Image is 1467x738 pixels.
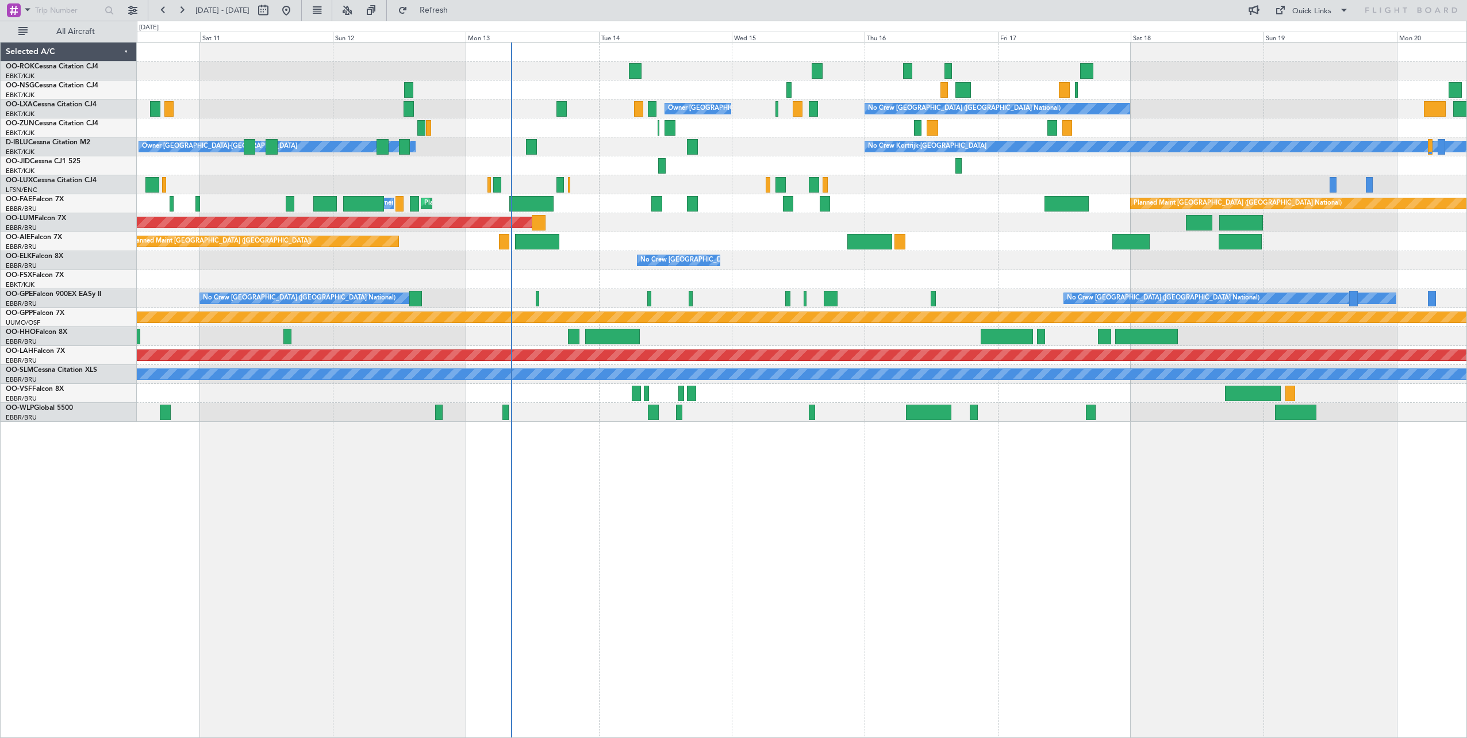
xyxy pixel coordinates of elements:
[6,82,34,89] span: OO-NSG
[203,290,395,307] div: No Crew [GEOGRAPHIC_DATA] ([GEOGRAPHIC_DATA] National)
[6,148,34,156] a: EBKT/KJK
[6,299,37,308] a: EBBR/BRU
[6,367,33,374] span: OO-SLM
[6,224,37,232] a: EBBR/BRU
[6,120,34,127] span: OO-ZUN
[6,413,37,422] a: EBBR/BRU
[30,28,121,36] span: All Aircraft
[6,386,64,393] a: OO-VSFFalcon 8X
[424,195,525,212] div: Planned Maint Melsbroek Air Base
[6,272,32,279] span: OO-FSX
[865,32,997,42] div: Thu 16
[6,291,101,298] a: OO-GPEFalcon 900EX EASy II
[6,72,34,80] a: EBKT/KJK
[13,22,125,41] button: All Aircraft
[410,6,458,14] span: Refresh
[6,196,32,203] span: OO-FAE
[6,120,98,127] a: OO-ZUNCessna Citation CJ4
[868,138,986,155] div: No Crew Kortrijk-[GEOGRAPHIC_DATA]
[668,100,823,117] div: Owner [GEOGRAPHIC_DATA]-[GEOGRAPHIC_DATA]
[130,233,312,250] div: Planned Maint [GEOGRAPHIC_DATA] ([GEOGRAPHIC_DATA])
[6,386,32,393] span: OO-VSF
[6,91,34,99] a: EBKT/KJK
[868,100,1061,117] div: No Crew [GEOGRAPHIC_DATA] ([GEOGRAPHIC_DATA] National)
[6,196,64,203] a: OO-FAEFalcon 7X
[6,167,34,175] a: EBKT/KJK
[393,1,462,20] button: Refresh
[6,291,33,298] span: OO-GPE
[6,356,37,365] a: EBBR/BRU
[6,318,40,327] a: UUMO/OSF
[1131,32,1264,42] div: Sat 18
[6,348,65,355] a: OO-LAHFalcon 7X
[6,375,37,384] a: EBBR/BRU
[1134,195,1342,212] div: Planned Maint [GEOGRAPHIC_DATA] ([GEOGRAPHIC_DATA] National)
[6,280,34,289] a: EBKT/KJK
[6,234,62,241] a: OO-AIEFalcon 7X
[6,405,73,412] a: OO-WLPGlobal 5500
[142,138,297,155] div: Owner [GEOGRAPHIC_DATA]-[GEOGRAPHIC_DATA]
[6,177,33,184] span: OO-LUX
[6,205,37,213] a: EBBR/BRU
[1292,6,1331,17] div: Quick Links
[35,2,101,19] input: Trip Number
[139,23,159,33] div: [DATE]
[6,329,67,336] a: OO-HHOFalcon 8X
[6,337,37,346] a: EBBR/BRU
[6,243,37,251] a: EBBR/BRU
[6,158,80,165] a: OO-JIDCessna CJ1 525
[6,253,63,260] a: OO-ELKFalcon 8X
[6,310,33,317] span: OO-GPP
[6,139,90,146] a: D-IBLUCessna Citation M2
[6,110,34,118] a: EBKT/KJK
[6,101,97,108] a: OO-LXACessna Citation CJ4
[200,32,333,42] div: Sat 11
[640,252,833,269] div: No Crew [GEOGRAPHIC_DATA] ([GEOGRAPHIC_DATA] National)
[6,139,28,146] span: D-IBLU
[732,32,865,42] div: Wed 15
[6,262,37,270] a: EBBR/BRU
[6,234,30,241] span: OO-AIE
[6,394,37,403] a: EBBR/BRU
[6,63,98,70] a: OO-ROKCessna Citation CJ4
[6,177,97,184] a: OO-LUXCessna Citation CJ4
[6,186,37,194] a: LFSN/ENC
[1264,32,1396,42] div: Sun 19
[6,215,34,222] span: OO-LUM
[6,329,36,336] span: OO-HHO
[333,32,466,42] div: Sun 12
[6,348,33,355] span: OO-LAH
[1067,290,1259,307] div: No Crew [GEOGRAPHIC_DATA] ([GEOGRAPHIC_DATA] National)
[998,32,1131,42] div: Fri 17
[6,367,97,374] a: OO-SLMCessna Citation XLS
[6,158,30,165] span: OO-JID
[6,63,34,70] span: OO-ROK
[6,82,98,89] a: OO-NSGCessna Citation CJ4
[6,101,33,108] span: OO-LXA
[6,272,64,279] a: OO-FSXFalcon 7X
[599,32,732,42] div: Tue 14
[6,405,34,412] span: OO-WLP
[6,215,66,222] a: OO-LUMFalcon 7X
[466,32,598,42] div: Mon 13
[6,253,32,260] span: OO-ELK
[6,129,34,137] a: EBKT/KJK
[1269,1,1354,20] button: Quick Links
[195,5,249,16] span: [DATE] - [DATE]
[6,310,64,317] a: OO-GPPFalcon 7X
